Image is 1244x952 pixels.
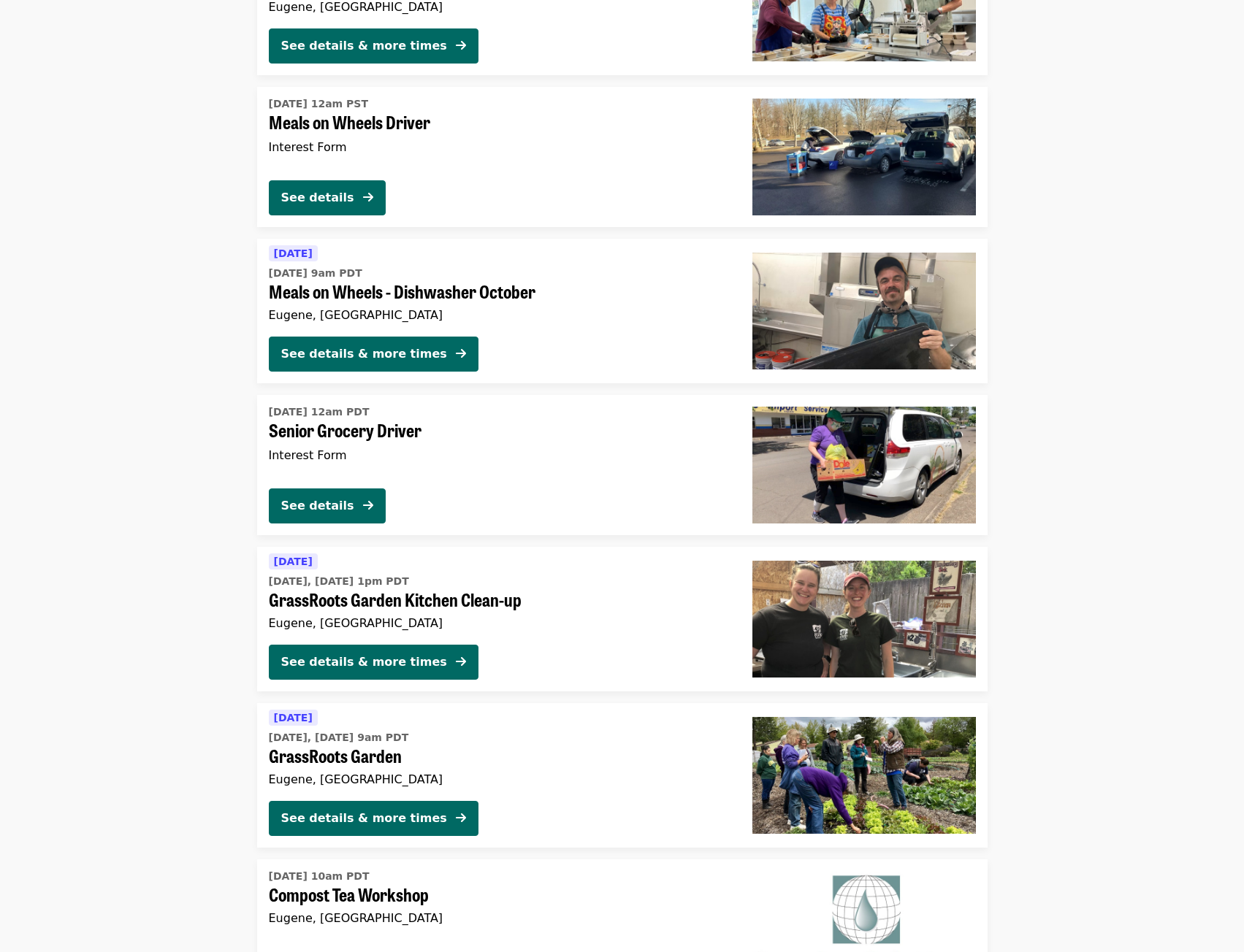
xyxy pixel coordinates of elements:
img: Senior Grocery Driver organized by Food for Lane County [752,407,976,523]
span: GrassRoots Garden Kitchen Clean-up [269,589,729,610]
div: See details & more times [281,345,447,363]
div: See details & more times [281,653,447,671]
button: See details & more times [269,28,478,64]
div: See details & more times [281,810,447,827]
span: Interest Form [269,448,347,462]
i: arrow-right icon [363,499,373,513]
button: See details [269,488,386,523]
a: See details for "GrassRoots Garden" [257,703,988,848]
time: [DATE] 12am PDT [269,404,370,420]
a: See details for "Meals on Wheels Driver" [257,87,988,227]
span: [DATE] [274,247,313,259]
span: Meals on Wheels Driver [269,112,729,133]
span: Compost Tea Workshop [269,884,729,905]
span: Senior Grocery Driver [269,420,729,441]
i: arrow-right icon [456,655,466,669]
i: arrow-right icon [456,347,466,361]
time: [DATE] 10am PDT [269,869,370,884]
button: See details & more times [269,801,478,836]
button: See details [269,180,386,215]
span: Interest Form [269,140,347,154]
i: arrow-right icon [456,39,466,53]
i: arrow-right icon [456,811,466,825]
img: Meals on Wheels - Dishwasher October organized by Food for Lane County [752,253,976,369]
div: See details [281,497,354,515]
div: Eugene, [GEOGRAPHIC_DATA] [269,772,729,786]
div: Eugene, [GEOGRAPHIC_DATA] [269,308,729,322]
div: See details & more times [281,37,447,55]
i: arrow-right icon [363,191,373,204]
span: [DATE] [274,712,313,723]
a: See details for "Meals on Wheels - Dishwasher October" [257,239,988,383]
time: [DATE], [DATE] 9am PDT [269,730,409,745]
time: [DATE] 9am PDT [269,266,362,281]
img: Meals on Wheels Driver organized by Food for Lane County [752,99,976,215]
span: [DATE] [274,556,313,567]
img: GrassRoots Garden Kitchen Clean-up organized by Food for Lane County [752,561,976,677]
time: [DATE] 12am PST [269,96,368,112]
div: See details [281,189,354,207]
button: See details & more times [269,337,478,372]
img: GrassRoots Garden organized by Food for Lane County [752,717,976,834]
a: See details for "Senior Grocery Driver" [257,395,988,535]
a: See details for "GrassRoots Garden Kitchen Clean-up" [257,547,988,691]
div: Eugene, [GEOGRAPHIC_DATA] [269,616,729,630]
div: Eugene, [GEOGRAPHIC_DATA] [269,911,729,925]
span: GrassRoots Garden [269,745,729,767]
button: See details & more times [269,645,478,680]
time: [DATE], [DATE] 1pm PDT [269,574,409,589]
span: Meals on Wheels - Dishwasher October [269,281,729,302]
